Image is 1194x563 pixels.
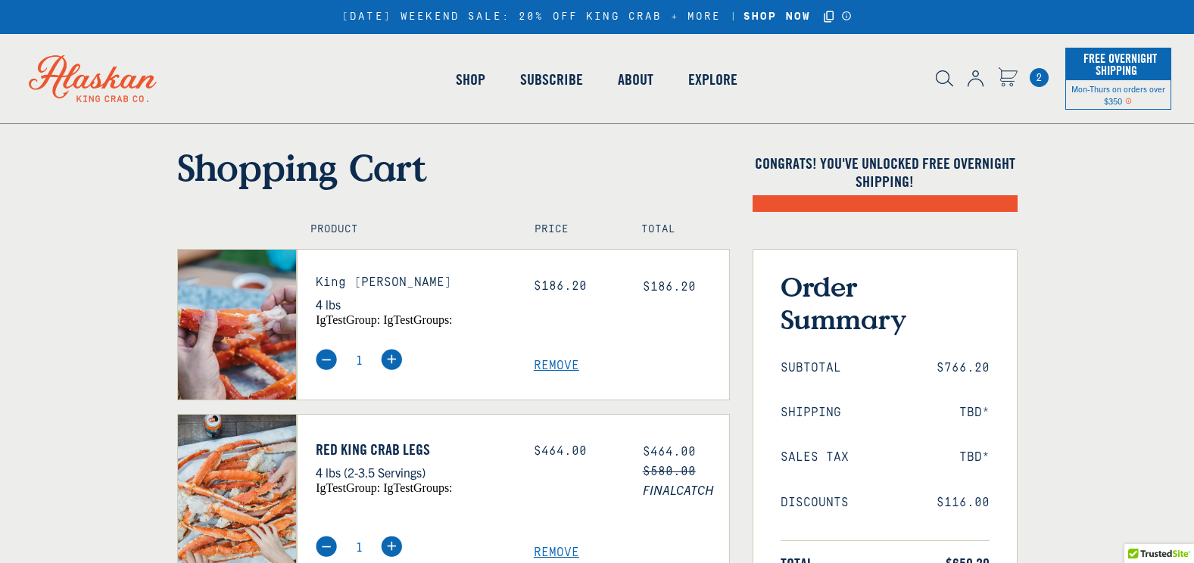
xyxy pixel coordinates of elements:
img: Alaskan King Crab Co. logo [8,34,178,123]
a: SHOP NOW [738,11,816,23]
img: minus [316,536,337,557]
a: Remove [534,359,729,373]
a: Shop [438,36,503,123]
div: $186.20 [534,279,620,294]
a: About [600,36,671,123]
span: Free Overnight Shipping [1080,47,1157,82]
span: $116.00 [937,496,990,510]
h4: Congrats! You've unlocked FREE OVERNIGHT SHIPPING! [753,154,1018,191]
img: minus [316,349,337,370]
h3: King [PERSON_NAME] [316,275,511,290]
span: 2 [1030,68,1049,87]
a: Announcement Bar Modal [841,11,853,21]
span: igTestGroup: [316,313,380,326]
span: Mon-Thurs on orders over $350 [1071,83,1165,106]
a: Red King Crab Legs [316,440,511,459]
a: Cart [998,67,1018,89]
img: account [968,70,984,87]
h4: Product [310,223,502,236]
span: Discounts [781,496,849,510]
s: $580.00 [643,465,696,478]
h4: Price [535,223,609,236]
img: plus [381,349,402,370]
div: [DATE] WEEKEND SALE: 20% OFF KING CRAB + MORE | [341,8,853,26]
h3: Order Summary [781,270,990,335]
div: $464.00 [534,444,620,459]
a: Cart [1030,68,1049,87]
a: Explore [671,36,755,123]
a: Subscribe [503,36,600,123]
span: FINALCATCH [643,480,729,499]
span: $766.20 [937,361,990,375]
a: Remove [534,546,729,560]
strong: SHOP NOW [744,11,811,23]
span: Shipping [781,406,841,420]
img: plus [381,536,402,557]
h4: Total [641,223,715,236]
span: igTestGroups: [383,313,452,326]
span: igTestGroups: [383,481,452,494]
span: $186.20 [643,280,696,294]
img: search [936,70,953,87]
img: King Crab Knuckles - 4 lbs [178,250,297,399]
h1: Shopping Cart [177,145,730,189]
span: Sales Tax [781,450,849,465]
span: Shipping Notice Icon [1125,95,1132,106]
span: $464.00 [643,445,696,459]
span: Subtotal [781,361,841,375]
p: 4 lbs (2-3.5 Servings) [316,462,511,482]
p: 4 lbs [316,294,511,314]
span: igTestGroup: [316,481,380,494]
